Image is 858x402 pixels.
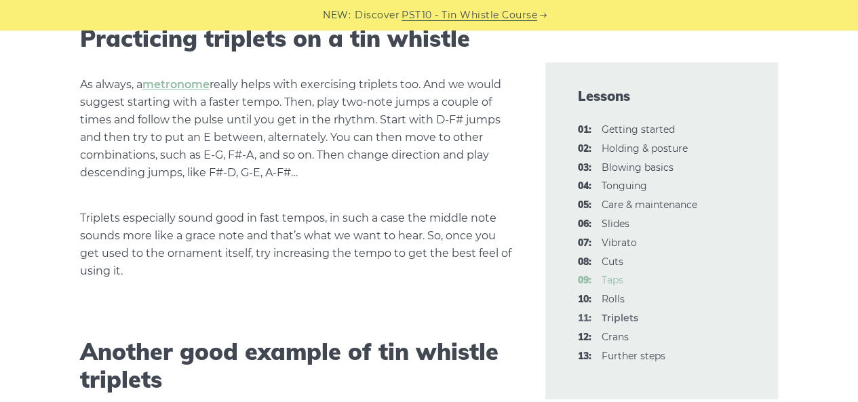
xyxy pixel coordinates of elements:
[602,180,647,192] a: 04:Tonguing
[578,160,591,176] span: 03:
[602,331,629,343] a: 12:Crans
[80,338,513,394] h2: Another good example of tin whistle triplets
[578,292,591,308] span: 10:
[578,197,591,214] span: 05:
[578,348,591,365] span: 13:
[578,254,591,270] span: 08:
[578,329,591,346] span: 12:
[578,273,591,289] span: 09:
[578,141,591,157] span: 02:
[142,78,210,91] a: metronome
[402,7,537,23] a: PST10 - Tin Whistle Course
[602,274,623,286] a: 09:Taps
[578,122,591,138] span: 01:
[578,87,746,106] span: Lessons
[602,256,623,268] a: 08:Cuts
[602,312,638,324] strong: Triplets
[80,25,513,53] h2: Practicing triplets on a tin whistle
[602,142,688,155] a: 02:Holding & posture
[578,178,591,195] span: 04:
[578,235,591,252] span: 07:
[602,199,697,211] a: 05:Care & maintenance
[602,218,629,230] a: 06:Slides
[602,161,674,174] a: 03:Blowing basics
[80,76,513,182] p: As always, a really helps with exercising triplets too. And we would suggest starting with a fast...
[602,123,675,136] a: 01:Getting started
[578,310,591,327] span: 11:
[578,216,591,233] span: 06:
[323,7,351,23] span: NEW:
[80,209,513,280] p: Triplets especially sound good in fast tempos, in such a case the middle note sounds more like a ...
[602,293,625,305] a: 10:Rolls
[355,7,399,23] span: Discover
[602,237,637,249] a: 07:Vibrato
[602,350,665,362] a: 13:Further steps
